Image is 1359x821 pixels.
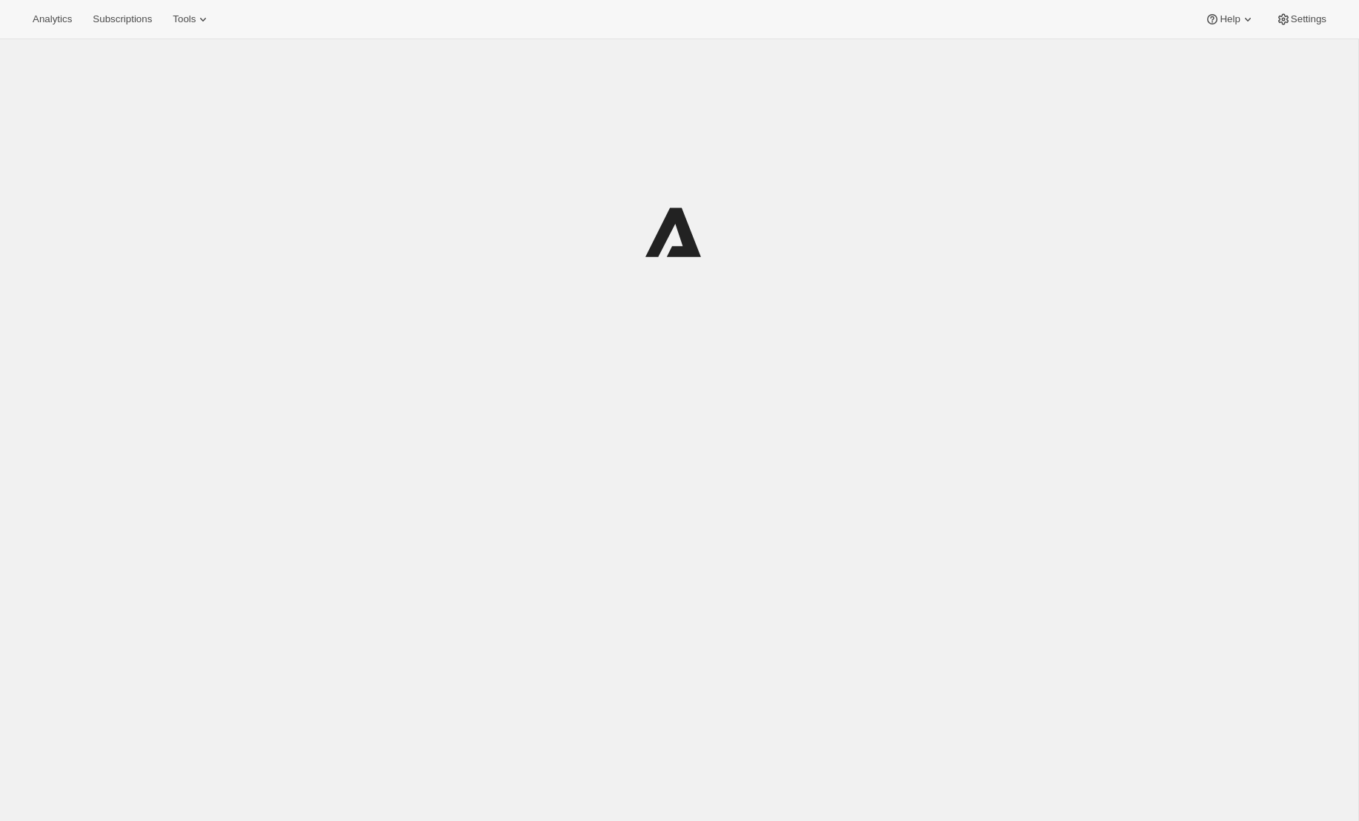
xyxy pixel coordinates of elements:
[1220,13,1240,25] span: Help
[164,9,219,30] button: Tools
[1196,9,1263,30] button: Help
[1267,9,1335,30] button: Settings
[93,13,152,25] span: Subscriptions
[84,9,161,30] button: Subscriptions
[173,13,196,25] span: Tools
[33,13,72,25] span: Analytics
[24,9,81,30] button: Analytics
[1291,13,1326,25] span: Settings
